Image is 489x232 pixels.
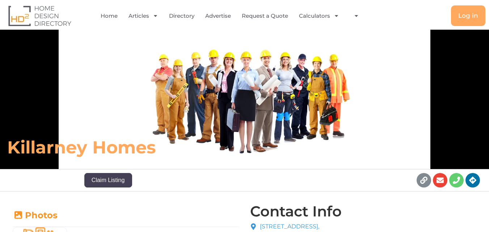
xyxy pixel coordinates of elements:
a: Photos [13,210,58,220]
span: Log in [458,13,478,19]
a: Calculators [299,8,339,24]
button: Claim Listing [84,173,132,187]
a: Articles [128,8,158,24]
a: Advertise [205,8,231,24]
h4: Contact Info [250,204,342,219]
h6: Killarney Homes [7,136,339,158]
a: Log in [451,5,485,26]
a: Home [101,8,118,24]
nav: Menu [100,8,365,24]
a: Directory [169,8,194,24]
a: Request a Quote [242,8,288,24]
span: [STREET_ADDRESS], [258,222,319,231]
